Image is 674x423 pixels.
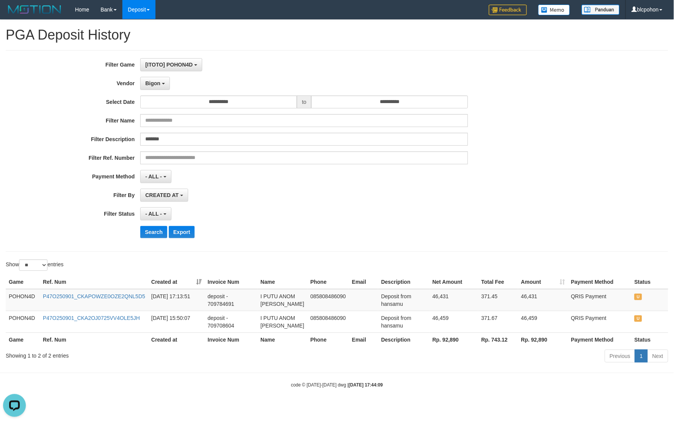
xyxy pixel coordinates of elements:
button: - ALL - [140,207,171,220]
button: Export [169,226,195,238]
span: - ALL - [145,173,162,180]
button: - ALL - [140,170,171,183]
small: code © [DATE]-[DATE] dwg | [291,382,383,388]
th: Invoice Num [205,332,257,347]
th: Status [631,275,668,289]
th: Amount: activate to sort column ascending [518,275,568,289]
td: POHON4D [6,311,40,332]
th: Status [631,332,668,347]
th: Email [349,275,378,289]
th: Rp. 92,890 [518,332,568,347]
span: UNPAID [634,294,642,300]
img: Button%20Memo.svg [538,5,570,15]
a: 1 [635,350,648,363]
td: 46,459 [518,311,568,332]
th: Ref. Num [40,275,148,289]
td: 46,431 [518,289,568,311]
th: Rp. 92,890 [430,332,479,347]
td: Deposit from hansamu [378,289,430,311]
a: Next [647,350,668,363]
th: Created at: activate to sort column ascending [148,275,205,289]
th: Rp. 743.12 [478,332,518,347]
h1: PGA Deposit History [6,27,668,43]
td: 371.67 [478,311,518,332]
button: [ITOTO] POHON4D [140,58,202,71]
a: P47O250901_CKA2OJ0725VV4OLE5JH [43,315,140,321]
button: Open LiveChat chat widget [3,3,26,26]
td: 085808486090 [308,289,349,311]
th: Game [6,275,40,289]
td: 085808486090 [308,311,349,332]
button: CREATED AT [140,189,188,202]
td: I PUTU ANOM [PERSON_NAME] [257,289,307,311]
th: Email [349,332,378,347]
img: MOTION_logo.png [6,4,63,15]
td: [DATE] 15:50:07 [148,311,205,332]
span: Bigon [145,80,160,86]
th: Created at [148,332,205,347]
th: Phone [308,275,349,289]
td: Deposit from hansamu [378,311,430,332]
select: Showentries [19,259,48,271]
button: Bigon [140,77,170,90]
span: to [297,95,311,108]
th: Payment Method [568,332,631,347]
span: CREATED AT [145,192,179,198]
img: panduan.png [582,5,620,15]
th: Description [378,332,430,347]
span: [ITOTO] POHON4D [145,62,193,68]
th: Game [6,332,40,347]
th: Total Fee [478,275,518,289]
label: Show entries [6,259,63,271]
strong: [DATE] 17:44:09 [349,382,383,388]
th: Invoice Num [205,275,257,289]
a: P47O250901_CKAPOWZE0OZE2QNL5D5 [43,293,145,299]
th: Phone [308,332,349,347]
th: Payment Method [568,275,631,289]
td: 46,431 [430,289,479,311]
td: QRIS Payment [568,289,631,311]
td: deposit - 709784691 [205,289,257,311]
th: Name [257,275,307,289]
img: Feedback.jpg [489,5,527,15]
td: [DATE] 17:13:51 [148,289,205,311]
td: QRIS Payment [568,311,631,332]
td: deposit - 709708604 [205,311,257,332]
th: Description [378,275,430,289]
button: Search [140,226,167,238]
td: 371.45 [478,289,518,311]
span: - ALL - [145,211,162,217]
th: Net Amount [430,275,479,289]
th: Ref. Num [40,332,148,347]
th: Name [257,332,307,347]
td: I PUTU ANOM [PERSON_NAME] [257,311,307,332]
td: POHON4D [6,289,40,311]
a: Previous [605,350,635,363]
td: 46,459 [430,311,479,332]
span: UNPAID [634,315,642,322]
div: Showing 1 to 2 of 2 entries [6,349,275,359]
